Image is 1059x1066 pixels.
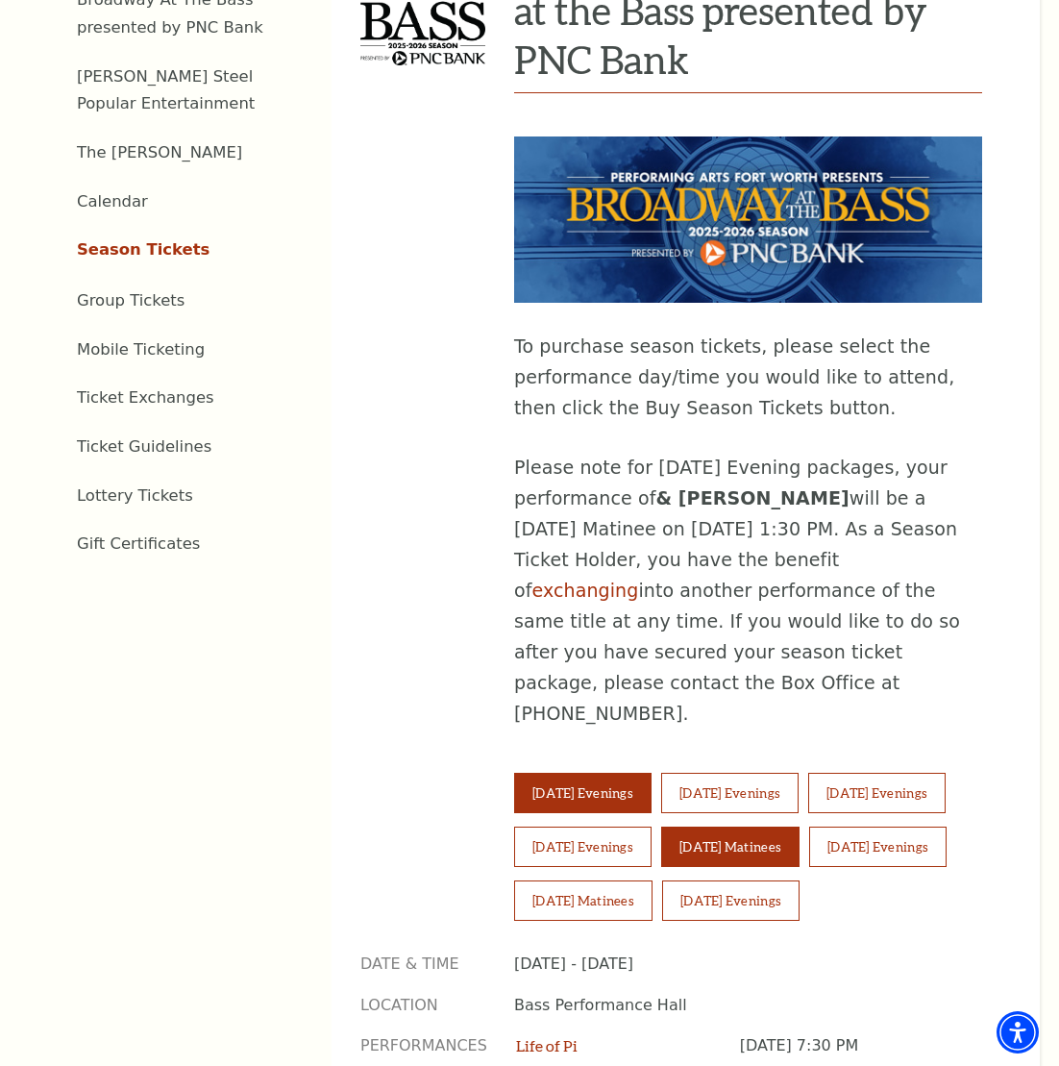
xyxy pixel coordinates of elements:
[655,487,849,508] strong: & [PERSON_NAME]
[514,332,982,424] p: To purchase season tickets, please select the performance day/time you would like to attend, then...
[514,136,982,303] img: To purchase season tickets, please select the performance day/time you would like to attend, then...
[514,880,653,921] button: [DATE] Matinees
[662,880,800,921] button: [DATE] Evenings
[77,67,255,113] a: [PERSON_NAME] Steel Popular Entertainment
[77,340,205,359] a: Mobile Ticketing
[514,773,652,813] button: [DATE] Evenings
[77,534,200,553] a: Gift Certificates
[514,827,652,867] button: [DATE] Evenings
[77,486,193,505] a: Lottery Tickets
[360,954,485,975] p: Date & Time
[514,995,982,1016] p: Bass Performance Hall
[77,192,148,211] a: Calendar
[532,580,639,601] a: exchanging
[661,773,799,813] button: [DATE] Evenings
[77,291,185,310] a: Group Tickets
[514,954,982,975] p: [DATE] - [DATE]
[77,240,209,259] a: Season Tickets
[360,995,485,1016] p: Location
[809,827,947,867] button: [DATE] Evenings
[808,773,946,813] button: [DATE] Evenings
[516,1036,578,1054] a: Life of Pi
[514,453,982,730] p: Please note for [DATE] Evening packages, your performance of will be a [DATE] Matinee on [DATE] 1...
[77,437,211,456] a: Ticket Guidelines
[997,1011,1039,1054] div: Accessibility Menu
[661,827,800,867] button: [DATE] Matinees
[77,143,242,161] a: The [PERSON_NAME]
[77,388,214,407] a: Ticket Exchanges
